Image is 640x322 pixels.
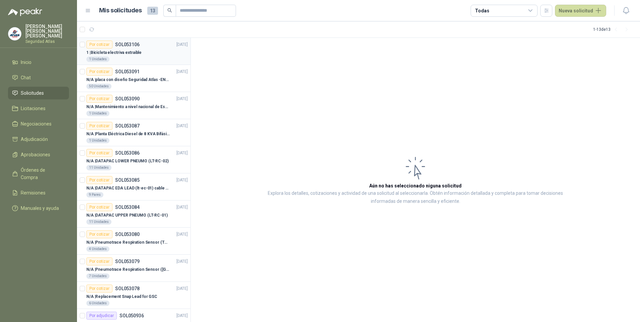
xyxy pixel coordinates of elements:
[21,189,46,196] span: Remisiones
[86,104,170,110] p: N/A | Mantenimiento a nivel nacional de Esclusas de Seguridad
[86,239,170,246] p: N/A | Pneumotrace Respiration Sensor (THOR)
[77,119,190,146] a: Por cotizarSOL053087[DATE] N/A |Planta Eléctrica Diesel de 8 KVA Bifásica1 Unidades
[86,266,170,273] p: N/A | Pneumotrace Respiration Sensor ([GEOGRAPHIC_DATA])
[8,71,69,84] a: Chat
[8,148,69,161] a: Aprobaciones
[86,57,109,62] div: 1 Unidades
[86,50,142,56] p: 1 | Bicicleta electriva extraible
[21,59,31,66] span: Inicio
[258,189,573,206] p: Explora los detalles, cotizaciones y actividad de una solicitud al seleccionarla. Obtén informaci...
[86,212,168,219] p: N/A | DATAPAC UPPER PNEUMO (LT-RC-01)
[86,176,112,184] div: Por cotizar
[86,165,111,170] div: 11 Unidades
[115,96,140,101] p: SOL053090
[8,8,42,16] img: Logo peakr
[176,42,188,48] p: [DATE]
[115,205,140,210] p: SOL053084
[86,149,112,157] div: Por cotizar
[176,177,188,183] p: [DATE]
[115,286,140,291] p: SOL053078
[115,259,140,264] p: SOL053079
[8,202,69,215] a: Manuales y ayuda
[369,182,462,189] h3: Aún no has seleccionado niguna solicitud
[115,124,140,128] p: SOL053087
[115,69,140,74] p: SOL053091
[8,102,69,115] a: Licitaciones
[475,7,489,14] div: Todas
[21,136,48,143] span: Adjudicación
[176,313,188,319] p: [DATE]
[86,285,112,293] div: Por cotizar
[77,200,190,228] a: Por cotizarSOL053084[DATE] N/A |DATAPAC UPPER PNEUMO (LT-RC-01)11 Unidades
[77,255,190,282] a: Por cotizarSOL053079[DATE] N/A |Pneumotrace Respiration Sensor ([GEOGRAPHIC_DATA])7 Unidades
[86,294,157,300] p: N/A | Replacement Snap Lead for GSC
[86,230,112,238] div: Por cotizar
[86,84,111,89] div: 50 Unidades
[176,258,188,265] p: [DATE]
[86,219,111,225] div: 11 Unidades
[86,95,112,103] div: Por cotizar
[21,166,63,181] span: Órdenes de Compra
[8,117,69,130] a: Negociaciones
[176,204,188,211] p: [DATE]
[176,286,188,292] p: [DATE]
[8,56,69,69] a: Inicio
[8,133,69,146] a: Adjudicación
[86,77,170,83] p: N/A | placa con diseño Seguridad Atlas -ENTREGA en [GEOGRAPHIC_DATA]
[8,164,69,184] a: Órdenes de Compra
[176,123,188,129] p: [DATE]
[176,150,188,156] p: [DATE]
[176,69,188,75] p: [DATE]
[86,131,170,137] p: N/A | Planta Eléctrica Diesel de 8 KVA Bifásica
[25,39,69,44] p: Seguridad Atlas
[21,151,50,158] span: Aprobaciones
[77,92,190,119] a: Por cotizarSOL053090[DATE] N/A |Mantenimiento a nivel nacional de Esclusas de Seguridad1 Unidades
[593,24,632,35] div: 1 - 13 de 13
[167,8,172,13] span: search
[86,122,112,130] div: Por cotizar
[86,203,112,211] div: Por cotizar
[77,228,190,255] a: Por cotizarSOL053080[DATE] N/A |Pneumotrace Respiration Sensor (THOR)4 Unidades
[86,246,109,252] div: 4 Unidades
[99,6,142,15] h1: Mis solicitudes
[86,185,170,191] p: N/A | DATAPAC EDA LEAD (lt-ec-01) cable + placa
[77,38,190,65] a: Por cotizarSOL053106[DATE] 1 |Bicicleta electriva extraible1 Unidades
[77,282,190,309] a: Por cotizarSOL053078[DATE] N/A |Replacement Snap Lead for GSC6 Unidades
[176,231,188,238] p: [DATE]
[86,273,109,279] div: 7 Unidades
[176,96,188,102] p: [DATE]
[8,186,69,199] a: Remisiones
[21,120,52,128] span: Negociaciones
[86,312,117,320] div: Por adjudicar
[21,105,46,112] span: Licitaciones
[115,232,140,237] p: SOL053080
[86,301,109,306] div: 6 Unidades
[21,74,31,81] span: Chat
[21,89,44,97] span: Solicitudes
[21,205,59,212] span: Manuales y ayuda
[8,27,21,40] img: Company Logo
[119,313,144,318] p: SOL050936
[115,42,140,47] p: SOL053106
[86,68,112,76] div: Por cotizar
[86,41,112,49] div: Por cotizar
[86,138,109,143] div: 1 Unidades
[147,7,158,15] span: 13
[555,5,606,17] button: Nueva solicitud
[86,158,169,164] p: N/A | DATAPAC LOWER PNEUMO (LT-RC-02)
[77,146,190,173] a: Por cotizarSOL053086[DATE] N/A |DATAPAC LOWER PNEUMO (LT-RC-02)11 Unidades
[86,111,109,116] div: 1 Unidades
[115,178,140,182] p: SOL053085
[77,173,190,200] a: Por cotizarSOL053085[DATE] N/A |DATAPAC EDA LEAD (lt-ec-01) cable + placa9 Pares
[8,87,69,99] a: Solicitudes
[77,65,190,92] a: Por cotizarSOL053091[DATE] N/A |placa con diseño Seguridad Atlas -ENTREGA en [GEOGRAPHIC_DATA]50 ...
[115,151,140,155] p: SOL053086
[25,24,69,38] p: [PERSON_NAME] [PERSON_NAME] [PERSON_NAME]
[86,192,103,197] div: 9 Pares
[86,257,112,265] div: Por cotizar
